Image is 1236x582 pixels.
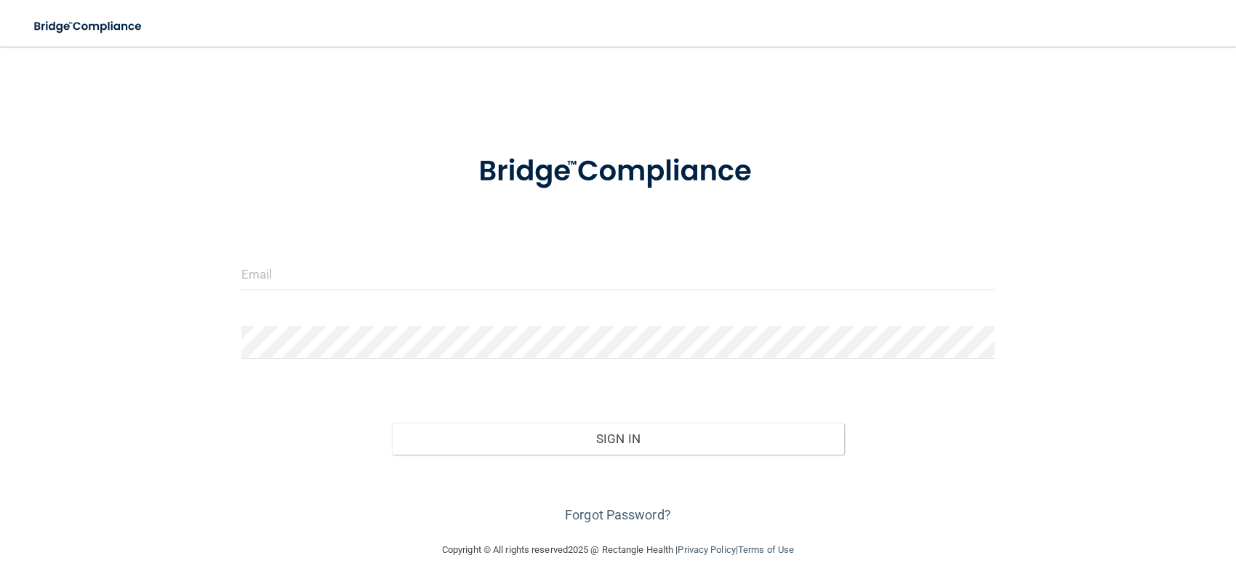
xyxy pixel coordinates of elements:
[392,423,844,455] button: Sign In
[22,12,156,41] img: bridge_compliance_login_screen.278c3ca4.svg
[738,544,794,555] a: Terms of Use
[565,507,671,522] a: Forgot Password?
[241,258,995,290] input: Email
[353,527,883,573] div: Copyright © All rights reserved 2025 @ Rectangle Health | |
[449,134,787,210] img: bridge_compliance_login_screen.278c3ca4.svg
[678,544,735,555] a: Privacy Policy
